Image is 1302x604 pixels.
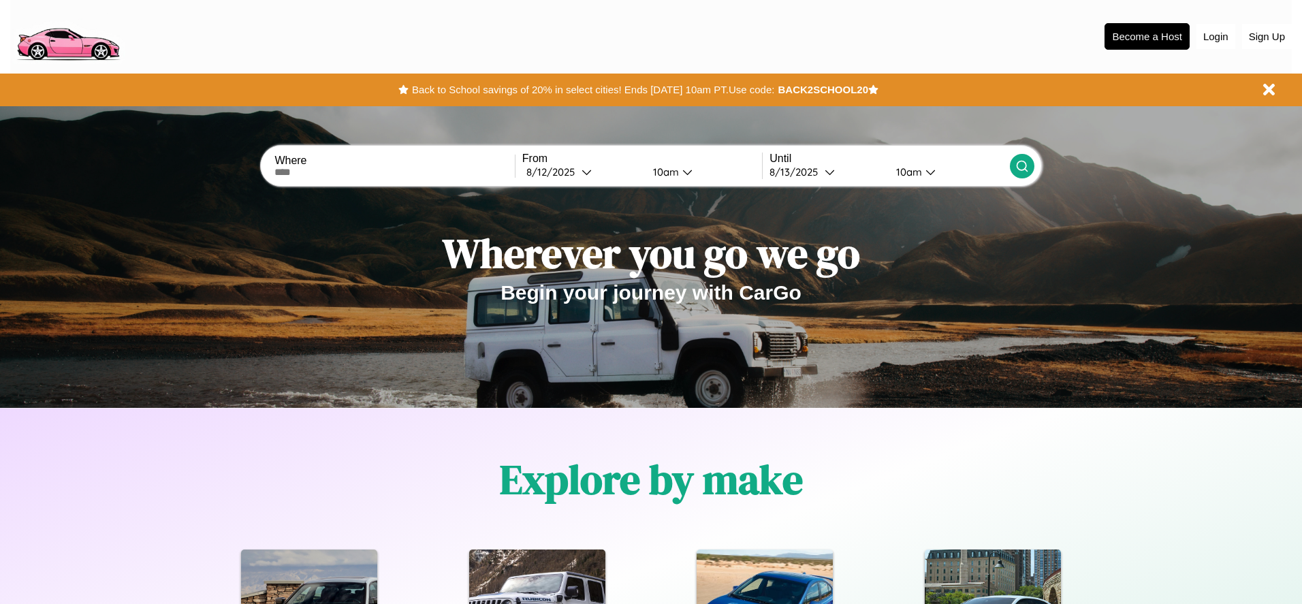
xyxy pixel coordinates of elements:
label: Where [274,155,514,167]
b: BACK2SCHOOL20 [778,84,868,95]
label: Until [769,153,1009,165]
h1: Explore by make [500,451,803,507]
label: From [522,153,762,165]
button: Login [1196,24,1235,49]
div: 8 / 12 / 2025 [526,165,582,178]
div: 8 / 13 / 2025 [769,165,825,178]
button: Back to School savings of 20% in select cities! Ends [DATE] 10am PT.Use code: [409,80,778,99]
div: 10am [646,165,682,178]
img: logo [10,7,125,64]
button: Become a Host [1105,23,1190,50]
button: 10am [642,165,762,179]
button: 8/12/2025 [522,165,642,179]
button: Sign Up [1242,24,1292,49]
button: 10am [885,165,1009,179]
div: 10am [889,165,925,178]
